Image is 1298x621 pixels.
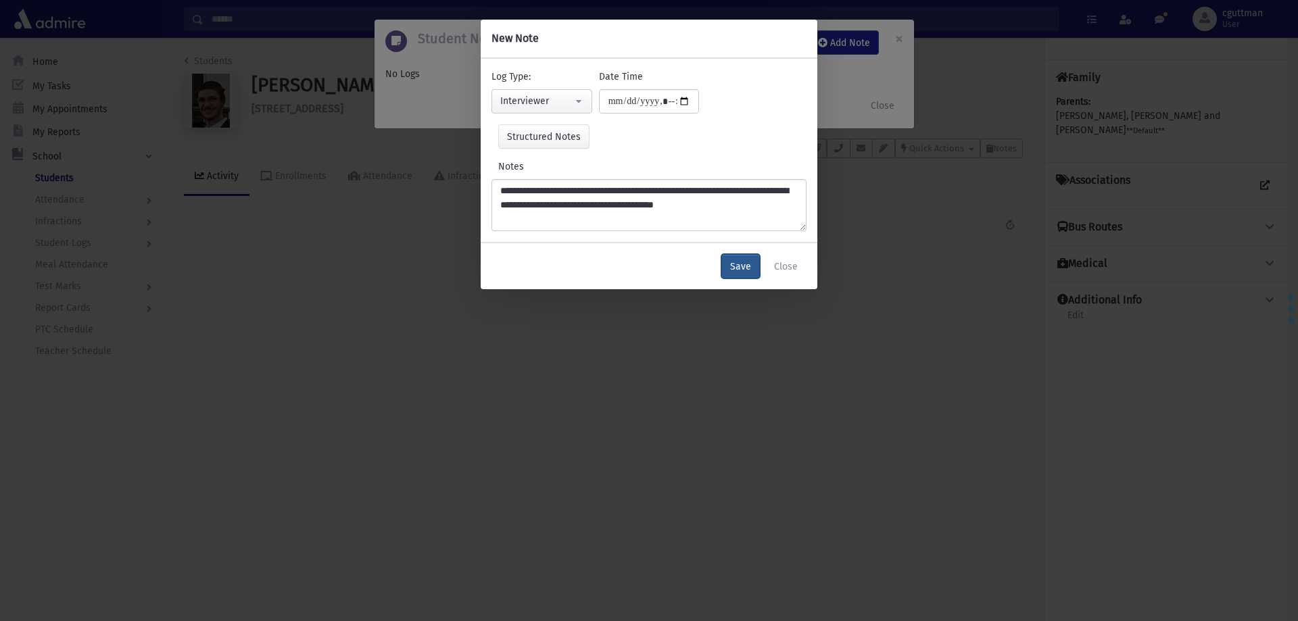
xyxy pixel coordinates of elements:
label: Date Time [599,70,643,84]
h6: New Note [491,30,539,47]
label: Log Type: [491,70,531,84]
div: Interviewer [500,94,573,108]
button: Interviewer [491,89,592,114]
button: Structured Notes [498,124,590,149]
